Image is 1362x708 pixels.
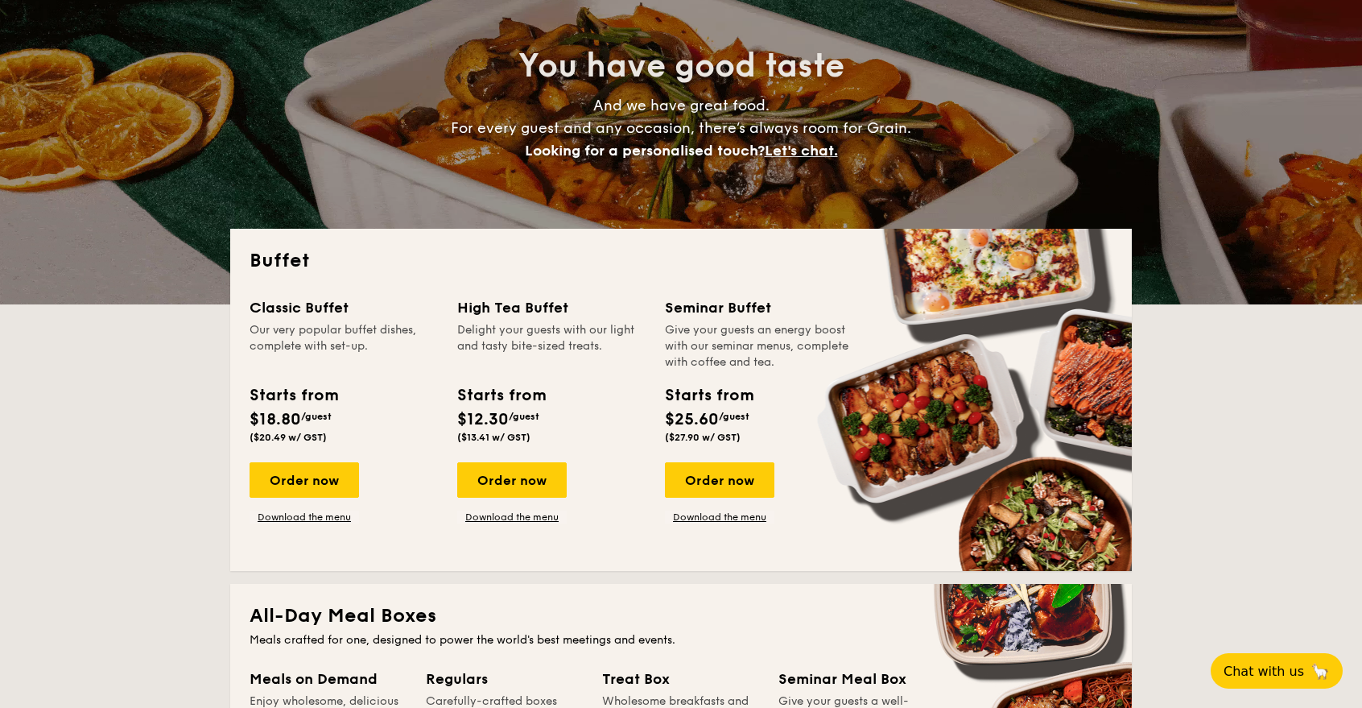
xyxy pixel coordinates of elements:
div: Seminar Meal Box [778,668,935,690]
span: ($13.41 w/ GST) [457,432,530,443]
div: Delight your guests with our light and tasty bite-sized treats. [457,322,646,371]
span: ($27.90 w/ GST) [665,432,741,443]
div: Order now [250,462,359,498]
div: Starts from [665,383,753,408]
a: Download the menu [250,511,359,524]
span: Chat with us [1224,664,1304,679]
div: Order now [665,462,774,498]
a: Download the menu [665,511,774,524]
span: 🦙 [1310,662,1330,681]
div: Seminar Buffet [665,296,853,319]
a: Download the menu [457,511,567,524]
div: Meals crafted for one, designed to power the world's best meetings and events. [250,632,1112,648]
div: Our very popular buffet dishes, complete with set-up. [250,322,438,371]
div: Treat Box [602,668,759,690]
span: $12.30 [457,410,509,429]
div: Classic Buffet [250,296,438,319]
span: ($20.49 w/ GST) [250,432,327,443]
span: Looking for a personalised touch? [525,142,765,159]
span: /guest [301,411,332,422]
div: Meals on Demand [250,668,407,690]
span: /guest [509,411,539,422]
span: You have good taste [518,47,844,85]
span: $25.60 [665,410,719,429]
div: Give your guests an energy boost with our seminar menus, complete with coffee and tea. [665,322,853,371]
div: Starts from [250,383,337,408]
h2: Buffet [250,248,1112,274]
div: Order now [457,462,567,498]
h2: All-Day Meal Boxes [250,603,1112,629]
div: Starts from [457,383,545,408]
span: /guest [719,411,749,422]
div: Regulars [426,668,583,690]
span: And we have great food. For every guest and any occasion, there’s always room for Grain. [451,97,911,159]
button: Chat with us🦙 [1211,653,1343,689]
div: High Tea Buffet [457,296,646,319]
span: $18.80 [250,410,301,429]
span: Let's chat. [765,142,838,159]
